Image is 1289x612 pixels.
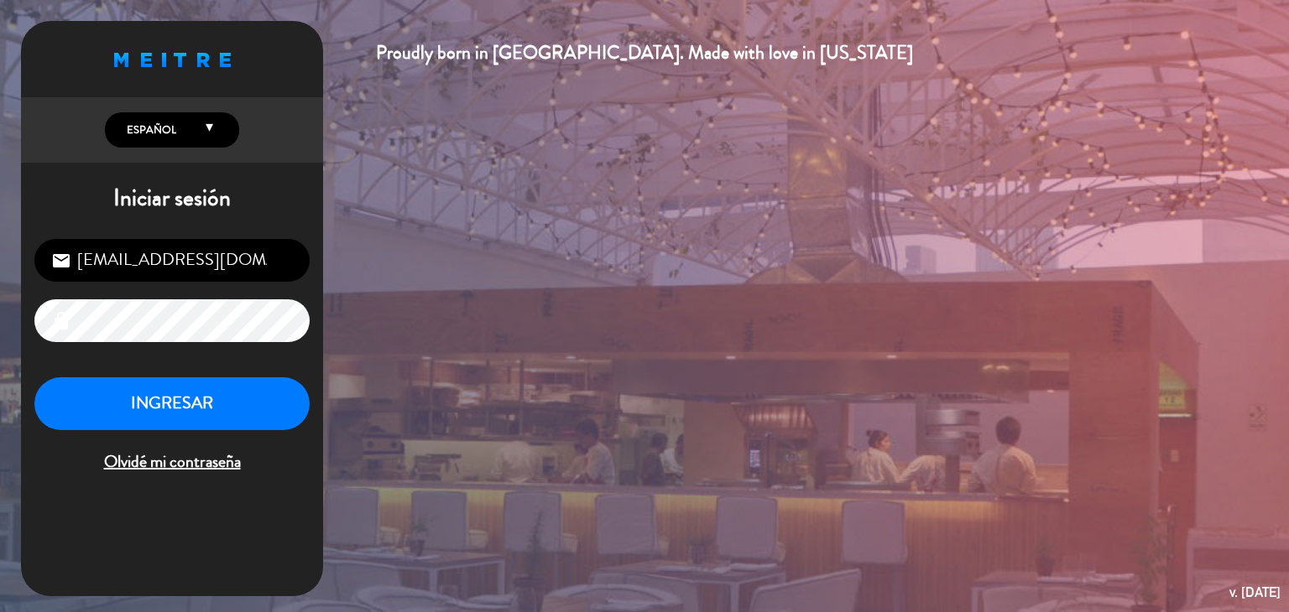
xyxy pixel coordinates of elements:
[34,449,310,476] span: Olvidé mi contraseña
[21,184,323,213] h1: Iniciar sesión
[123,122,176,138] span: Español
[51,311,71,331] i: lock
[34,377,310,430] button: INGRESAR
[1229,581,1281,604] div: v. [DATE]
[34,239,310,282] input: Correo Electrónico
[51,251,71,271] i: email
